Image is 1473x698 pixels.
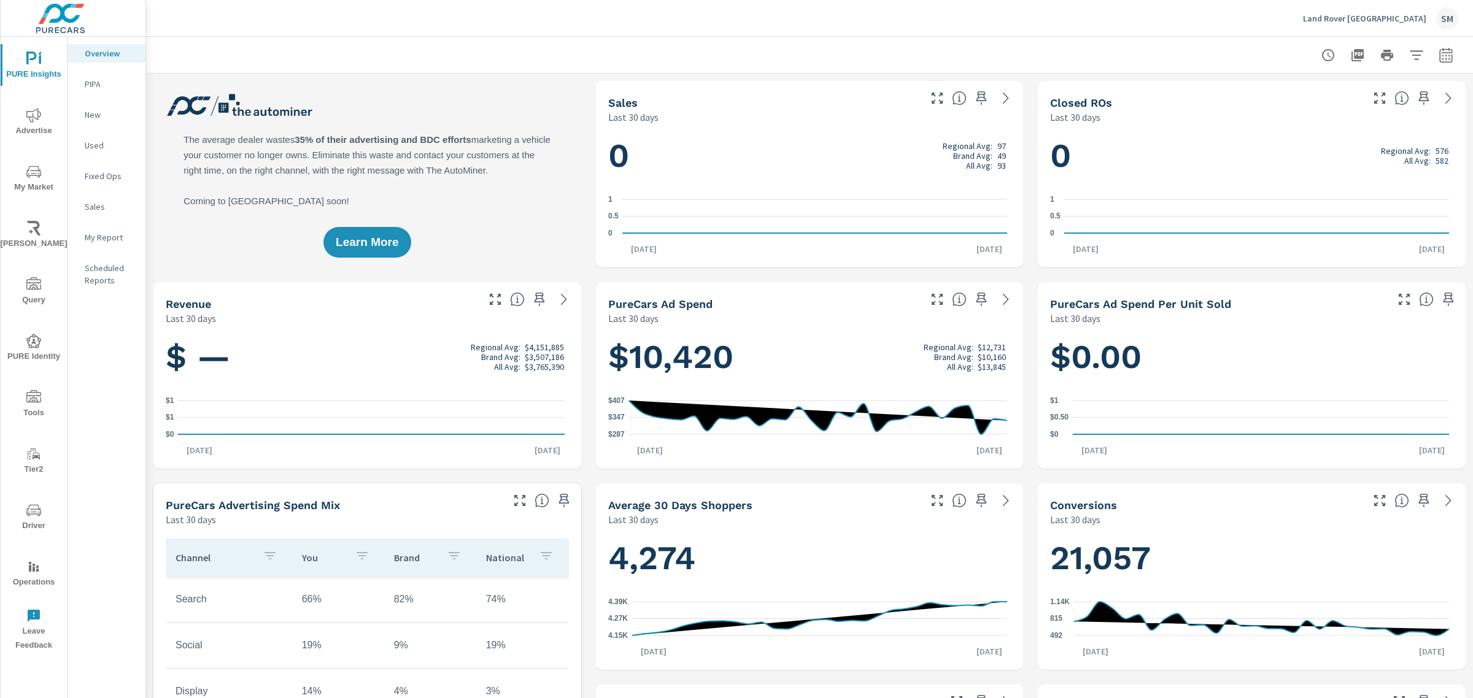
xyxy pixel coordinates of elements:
p: Land Rover [GEOGRAPHIC_DATA] [1303,13,1426,24]
p: All Avg: [1404,156,1431,166]
p: [DATE] [178,444,221,456]
p: Last 30 days [1050,512,1100,527]
p: $10,160 [978,352,1006,362]
div: Used [68,136,145,155]
td: 19% [292,630,384,661]
span: Number of vehicles sold by the dealership over the selected date range. [Source: This data is sou... [952,91,967,105]
h5: Sales [608,96,638,109]
a: See more details in report [996,491,1016,510]
p: Sales [85,201,136,213]
span: My Market [4,164,63,194]
span: Total cost of media for all PureCars channels for the selected dealership group over the selected... [952,292,967,307]
button: Make Fullscreen [927,290,947,309]
button: Make Fullscreen [485,290,505,309]
p: Last 30 days [608,512,659,527]
p: [DATE] [968,243,1011,255]
p: You [302,551,345,564]
td: 9% [384,630,476,661]
h5: Average 30 Days Shoppers [608,499,752,512]
text: $347 [608,413,625,422]
span: The number of dealer-specified goals completed by a visitor. [Source: This data is provided by th... [1394,493,1409,508]
p: $3,507,186 [525,352,564,362]
p: Regional Avg: [471,342,520,352]
button: Make Fullscreen [1394,290,1414,309]
button: Make Fullscreen [510,491,530,510]
div: Scheduled Reports [68,259,145,290]
a: See more details in report [1439,491,1458,510]
p: 49 [997,151,1006,161]
h5: Conversions [1050,499,1117,512]
p: $3,765,390 [525,362,564,372]
text: $407 [608,396,625,405]
h1: 0 [1050,135,1453,177]
text: $1 [166,396,174,405]
p: $12,731 [978,342,1006,352]
text: 4.15K [608,631,628,640]
p: 93 [997,161,1006,171]
p: $13,845 [978,362,1006,372]
p: Brand Avg: [953,151,992,161]
span: PURE Identity [4,334,63,364]
p: All Avg: [966,161,992,171]
td: 66% [292,584,384,615]
p: New [85,109,136,121]
p: [DATE] [1410,645,1453,658]
button: Learn More [323,227,411,258]
text: 1 [608,195,613,204]
div: Sales [68,198,145,216]
h1: 21,057 [1050,537,1453,579]
span: Save this to your personalized report [1439,290,1458,309]
text: 0.5 [608,212,619,221]
text: 4.27K [608,614,628,623]
span: Query [4,277,63,307]
td: 74% [476,584,568,615]
text: 0 [608,229,613,237]
td: 19% [476,630,568,661]
a: See more details in report [996,290,1016,309]
p: Last 30 days [1050,110,1100,125]
p: Last 30 days [608,311,659,326]
p: Channel [176,551,253,564]
span: Operations [4,559,63,589]
span: Average cost of advertising per each vehicle sold at the dealer over the selected date range. The... [1419,292,1434,307]
p: Brand Avg: [481,352,520,362]
h1: $10,420 [608,336,1011,378]
p: Last 30 days [166,512,216,527]
p: [DATE] [1064,243,1107,255]
a: See more details in report [996,88,1016,108]
h1: $0.00 [1050,336,1453,378]
p: [DATE] [622,243,665,255]
span: Save this to your personalized report [972,88,991,108]
span: Number of Repair Orders Closed by the selected dealership group over the selected time range. [So... [1394,91,1409,105]
h1: 4,274 [608,537,1011,579]
h1: 0 [608,135,1011,177]
button: "Export Report to PDF" [1345,43,1370,67]
button: Print Report [1375,43,1399,67]
text: 0 [1050,229,1054,237]
span: Total sales revenue over the selected date range. [Source: This data is sourced from the dealer’s... [510,292,525,307]
button: Make Fullscreen [927,491,947,510]
span: [PERSON_NAME] [4,221,63,251]
td: 82% [384,584,476,615]
p: Last 30 days [166,311,216,326]
h5: PureCars Ad Spend Per Unit Sold [1050,297,1231,310]
p: Brand [394,551,437,564]
span: A rolling 30 day total of daily Shoppers on the dealership website, averaged over the selected da... [952,493,967,508]
p: [DATE] [968,645,1011,658]
p: Regional Avg: [1381,146,1431,156]
p: [DATE] [1074,645,1117,658]
text: $0.50 [1050,413,1069,422]
p: [DATE] [968,444,1011,456]
text: 815 [1050,615,1062,623]
text: 1.14K [1050,597,1070,606]
span: Save this to your personalized report [554,491,574,510]
p: [DATE] [1410,243,1453,255]
div: New [68,105,145,124]
p: 97 [997,141,1006,151]
p: Brand Avg: [934,352,973,362]
text: $287 [608,430,625,439]
text: $0 [166,430,174,439]
span: Advertise [4,108,63,138]
span: Leave Feedback [4,608,63,653]
p: [DATE] [1073,444,1116,456]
